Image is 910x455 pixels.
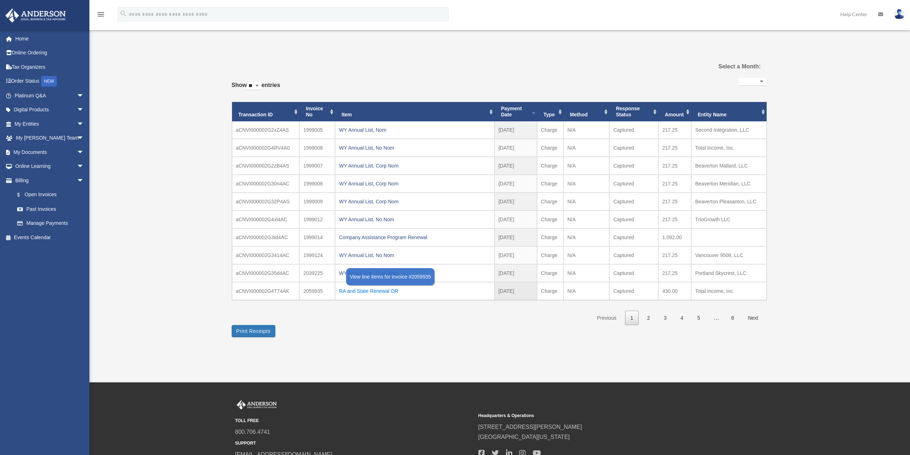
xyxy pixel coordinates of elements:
a: menu [97,13,105,19]
div: WY Annual List, Corp Nom [339,161,491,171]
td: 1999012 [299,210,335,228]
a: [GEOGRAPHIC_DATA][US_STATE] [478,434,570,440]
td: Charge [537,282,564,300]
td: [DATE] [495,264,537,282]
span: arrow_drop_down [77,159,91,174]
td: [DATE] [495,228,537,246]
td: N/A [564,139,610,157]
a: Next [743,311,764,325]
div: WY Annual List, No Nom [339,143,491,153]
td: Total Income, Inc. [691,139,766,157]
a: 800.706.4741 [235,429,270,435]
td: 217.25 [658,246,691,264]
a: Manage Payments [10,216,95,231]
a: Tax Organizers [5,60,95,74]
div: RA and State Renewal OR [339,286,491,296]
td: TrioGrowth LLC [691,210,766,228]
td: N/A [564,121,610,139]
th: Invoice No: activate to sort column ascending [299,102,335,121]
a: Past Invoices [10,202,91,216]
td: aCNVI000002G3td4AC [232,228,300,246]
img: Anderson Advisors Platinum Portal [235,400,278,410]
th: Type: activate to sort column ascending [537,102,564,121]
td: Charge [537,193,564,210]
a: 1 [625,311,639,325]
td: Captured [609,228,658,246]
td: Captured [609,210,658,228]
td: 1999005 [299,121,335,139]
span: arrow_drop_down [77,88,91,103]
a: Home [5,32,95,46]
td: aCNVI000002G2zB4AS [232,157,300,175]
td: Beaverton Meridian, LLC [691,175,766,193]
td: N/A [564,193,610,210]
td: Charge [537,246,564,264]
td: 217.25 [658,175,691,193]
th: Item: activate to sort column ascending [335,102,495,121]
td: [DATE] [495,210,537,228]
th: Amount: activate to sort column ascending [658,102,691,121]
div: NEW [41,76,57,87]
td: Charge [537,157,564,175]
td: Beaverton Mallard, LLC [691,157,766,175]
td: 217.25 [658,210,691,228]
td: 430.00 [658,282,691,300]
td: N/A [564,157,610,175]
td: [DATE] [495,282,537,300]
td: Captured [609,157,658,175]
td: 2059935 [299,282,335,300]
td: N/A [564,264,610,282]
td: aCNVI000002G4xl4AC [232,210,300,228]
a: Events Calendar [5,230,95,245]
td: Captured [609,246,658,264]
div: WY Annual List, Nom [339,125,491,135]
div: Company Assistance Program Renewal [339,232,491,242]
th: Transaction ID: activate to sort column ascending [232,102,300,121]
td: aCNVI000002G3414AC [232,246,300,264]
a: 2 [642,311,655,325]
span: … [708,315,725,321]
a: $Open Invoices [10,188,95,202]
td: 217.25 [658,121,691,139]
td: N/A [564,246,610,264]
td: N/A [564,210,610,228]
a: My [PERSON_NAME] Teamarrow_drop_down [5,131,95,145]
div: WY Annual List, Corp Nom [339,268,491,278]
a: Online Ordering [5,46,95,60]
td: Beaverton Pleasanton, LLC [691,193,766,210]
td: Charge [537,121,564,139]
td: Portland Skycrest, LLC [691,264,766,282]
td: N/A [564,175,610,193]
img: User Pic [894,9,905,19]
th: Payment Date: activate to sort column ascending [495,102,537,121]
th: Entity Name: activate to sort column ascending [691,102,766,121]
div: WY Annual List, Corp Nom [339,179,491,189]
label: Select a Month: [682,62,761,72]
td: 217.25 [658,264,691,282]
td: 1999008 [299,175,335,193]
i: search [119,10,127,18]
td: Charge [537,139,564,157]
a: Previous [591,311,621,325]
a: [STREET_ADDRESS][PERSON_NAME] [478,424,582,430]
td: Charge [537,228,564,246]
td: aCNVI000002G30n4AC [232,175,300,193]
select: Showentries [247,82,261,90]
td: Charge [537,264,564,282]
td: [DATE] [495,139,537,157]
td: Captured [609,175,658,193]
td: Captured [609,193,658,210]
td: Total Income, Inc. [691,282,766,300]
td: aCNVI000002G2xZ4AS [232,121,300,139]
a: 8 [726,311,739,325]
small: TOLL FREE [235,417,473,425]
td: [DATE] [495,157,537,175]
td: 1999009 [299,193,335,210]
td: 217.25 [658,139,691,157]
td: 1999007 [299,157,335,175]
div: WY Annual List, No Nom [339,214,491,224]
td: 217.25 [658,157,691,175]
i: menu [97,10,105,19]
span: arrow_drop_down [77,145,91,160]
th: Method: activate to sort column ascending [564,102,610,121]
